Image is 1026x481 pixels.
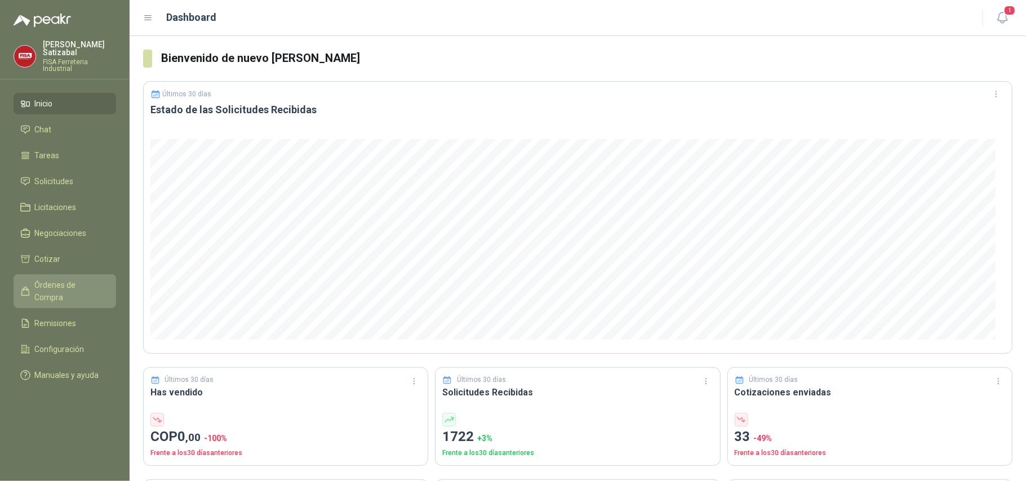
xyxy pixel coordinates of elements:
[14,222,116,244] a: Negociaciones
[442,426,713,448] p: 1722
[150,426,421,448] p: COP
[35,317,77,329] span: Remisiones
[35,123,52,136] span: Chat
[150,103,1005,117] h3: Estado de las Solicitudes Recibidas
[150,448,421,458] p: Frente a los 30 días anteriores
[749,375,798,385] p: Últimos 30 días
[14,93,116,114] a: Inicio
[735,448,1005,458] p: Frente a los 30 días anteriores
[477,434,492,443] span: + 3 %
[35,97,53,110] span: Inicio
[14,145,116,166] a: Tareas
[204,434,227,443] span: -100 %
[185,431,201,444] span: ,00
[35,175,74,188] span: Solicitudes
[163,90,212,98] p: Últimos 30 días
[14,274,116,308] a: Órdenes de Compra
[735,426,1005,448] p: 33
[35,253,61,265] span: Cotizar
[14,364,116,386] a: Manuales y ayuda
[35,369,99,381] span: Manuales y ayuda
[161,50,1012,67] h3: Bienvenido de nuevo [PERSON_NAME]
[457,375,506,385] p: Últimos 30 días
[35,149,60,162] span: Tareas
[35,279,105,304] span: Órdenes de Compra
[442,385,713,399] h3: Solicitudes Recibidas
[43,41,116,56] p: [PERSON_NAME] Satizabal
[43,59,116,72] p: FISA Ferreteria Industrial
[167,10,217,25] h1: Dashboard
[754,434,772,443] span: -49 %
[14,248,116,270] a: Cotizar
[992,8,1012,28] button: 1
[442,448,713,458] p: Frente a los 30 días anteriores
[14,14,71,27] img: Logo peakr
[177,429,201,444] span: 0
[35,227,87,239] span: Negociaciones
[14,339,116,360] a: Configuración
[14,197,116,218] a: Licitaciones
[35,343,85,355] span: Configuración
[14,46,35,67] img: Company Logo
[14,171,116,192] a: Solicitudes
[14,119,116,140] a: Chat
[1003,5,1016,16] span: 1
[35,201,77,213] span: Licitaciones
[735,385,1005,399] h3: Cotizaciones enviadas
[14,313,116,334] a: Remisiones
[150,385,421,399] h3: Has vendido
[165,375,214,385] p: Últimos 30 días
